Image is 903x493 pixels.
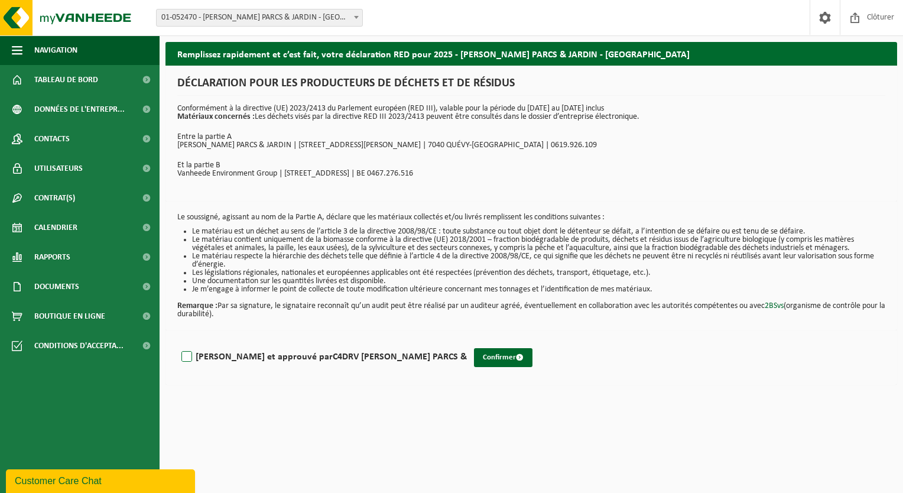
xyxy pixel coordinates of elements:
[34,242,70,272] span: Rapports
[177,105,885,121] p: Conformément à la directive (UE) 2023/2413 du Parlement européen (RED III), valable pour la pério...
[192,228,885,236] li: Le matériau est un déchet au sens de l’article 3 de la directive 2008/98/CE : toute substance ou ...
[177,170,885,178] p: Vanheede Environment Group | [STREET_ADDRESS] | BE 0467.276.516
[177,294,885,319] p: Par sa signature, le signataire reconnaît qu’un audit peut être réalisé par un auditeur agréé, év...
[333,352,467,362] strong: C4DRV [PERSON_NAME] PARCS &
[34,65,98,95] span: Tableau de bord
[177,161,885,170] p: Et la partie B
[192,236,885,252] li: Le matériau contient uniquement de la biomasse conforme à la directive (UE) 2018/2001 – fraction ...
[177,301,217,310] strong: Remarque :
[34,183,75,213] span: Contrat(s)
[34,272,79,301] span: Documents
[6,467,197,493] iframe: chat widget
[192,252,885,269] li: Le matériau respecte la hiérarchie des déchets telle que définie à l’article 4 de la directive 20...
[192,277,885,286] li: Une documentation sur les quantités livrées est disponible.
[474,348,532,367] button: Confirmer
[177,141,885,150] p: [PERSON_NAME] PARCS & JARDIN | [STREET_ADDRESS][PERSON_NAME] | 7040 QUÉVY-[GEOGRAPHIC_DATA] | 061...
[192,269,885,277] li: Les législations régionales, nationales et européennes applicables ont été respectées (prévention...
[177,112,255,121] strong: Matériaux concernés :
[765,301,784,310] a: 2BSvs
[177,77,885,96] h1: DÉCLARATION POUR LES PRODUCTEURS DE DÉCHETS ET DE RÉSIDUS
[157,9,362,26] span: 01-052470 - THONET GIL PARCS & JARDIN - QUÉVY-LE-GRAND
[165,42,897,65] h2: Remplissez rapidement et c’est fait, votre déclaration RED pour 2025 - [PERSON_NAME] PARCS & JARD...
[177,213,885,222] p: Le soussigné, agissant au nom de la Partie A, déclare que les matériaux collectés et/ou livrés re...
[192,286,885,294] li: Je m’engage à informer le point de collecte de toute modification ultérieure concernant mes tonna...
[34,331,124,361] span: Conditions d'accepta...
[34,35,77,65] span: Navigation
[179,348,467,366] label: [PERSON_NAME] et approuvé par
[34,301,105,331] span: Boutique en ligne
[34,154,83,183] span: Utilisateurs
[34,95,125,124] span: Données de l'entrepr...
[156,9,363,27] span: 01-052470 - THONET GIL PARCS & JARDIN - QUÉVY-LE-GRAND
[34,124,70,154] span: Contacts
[177,133,885,141] p: Entre la partie A
[34,213,77,242] span: Calendrier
